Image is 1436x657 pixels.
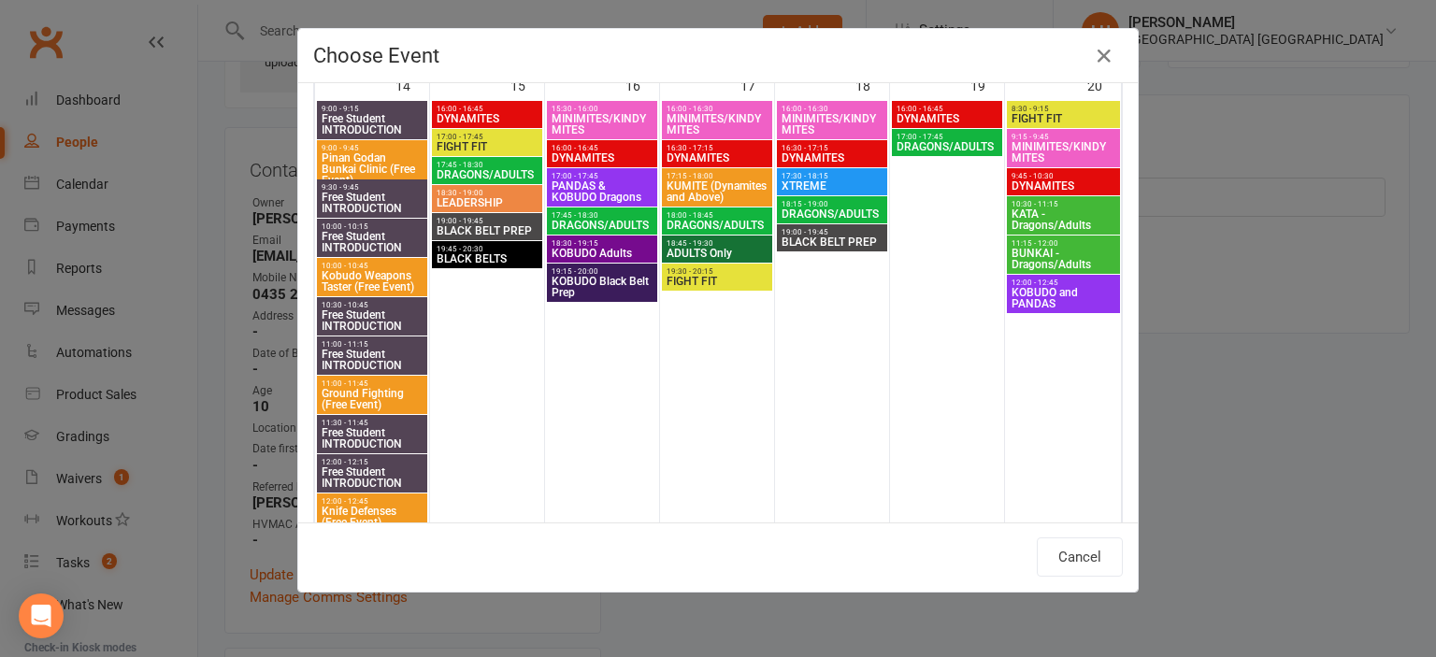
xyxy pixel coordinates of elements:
span: KUMITE (Dynamites and Above) [666,180,768,203]
span: 12:00 - 12:15 [321,458,424,466]
span: 17:00 - 17:45 [551,172,653,180]
span: 17:45 - 18:30 [436,161,538,169]
span: 9:30 - 9:45 [321,183,424,192]
div: 18 [855,69,889,100]
span: 16:00 - 16:30 [781,105,883,113]
div: 14 [395,69,429,100]
span: Free Student INTRODUCTION [321,309,424,332]
span: 19:30 - 20:15 [666,267,768,276]
span: 9:15 - 9:45 [1011,133,1116,141]
span: Free Student INTRODUCTION [321,349,424,371]
span: 11:00 - 11:45 [321,379,424,388]
span: Knife Defenses (Free Event) [321,506,424,528]
span: 15:30 - 16:00 [551,105,653,113]
span: DYNAMITES [436,113,538,124]
span: 17:15 - 18:00 [666,172,768,180]
span: 18:15 - 19:00 [781,200,883,208]
span: DYNAMITES [551,152,653,164]
span: Pinan Godan Bunkai Clinic (Free Event) [321,152,424,186]
span: 18:45 - 19:30 [666,239,768,248]
span: 10:00 - 10:15 [321,222,424,231]
span: Free Student INTRODUCTION [321,427,424,450]
span: DRAGONS/ADULTS [666,220,768,231]
span: BLACK BELTS [436,253,538,264]
span: ADULTS Only [666,248,768,259]
span: KATA - Dragons/Adults [1011,208,1116,231]
span: 10:30 - 11:15 [1011,200,1116,208]
span: 17:45 - 18:30 [551,211,653,220]
span: DYNAMITES [781,152,883,164]
span: 18:30 - 19:15 [551,239,653,248]
div: 20 [1087,69,1121,100]
span: 8:30 - 9:15 [1011,105,1116,113]
span: 16:30 - 17:15 [666,144,768,152]
span: Ground Fighting (Free Event) [321,388,424,410]
span: DYNAMITES [896,113,998,124]
span: Free Student INTRODUCTION [321,466,424,489]
span: Free Student INTRODUCTION [321,192,424,214]
span: 17:00 - 17:45 [896,133,998,141]
span: 18:00 - 18:45 [666,211,768,220]
span: 10:00 - 10:45 [321,262,424,270]
span: 17:00 - 17:45 [436,133,538,141]
span: BUNKAI - Dragons/Adults [1011,248,1116,270]
span: 9:00 - 9:45 [321,144,424,152]
span: KOBUDO and PANDAS [1011,287,1116,309]
span: DRAGONS/ADULTS [781,208,883,220]
span: 16:00 - 16:45 [436,105,538,113]
button: Close [1089,41,1119,71]
span: Free Student INTRODUCTION [321,231,424,253]
span: DRAGONS/ADULTS [551,220,653,231]
span: FIGHT FIT [1011,113,1116,124]
span: XTREME [781,180,883,192]
span: KOBUDO Adults [551,248,653,259]
span: MINIMITES/KINDYMITES [1011,141,1116,164]
span: FIGHT FIT [666,276,768,287]
span: 16:00 - 16:30 [666,105,768,113]
span: PANDAS & KOBUDO Dragons [551,180,653,203]
span: 16:30 - 17:15 [781,144,883,152]
span: 10:30 - 10:45 [321,301,424,309]
span: 17:30 - 18:15 [781,172,883,180]
span: 16:00 - 16:45 [551,144,653,152]
span: 18:30 - 19:00 [436,189,538,197]
span: MINIMITES/KINDYMITES [666,113,768,136]
div: Open Intercom Messenger [19,593,64,638]
span: 11:30 - 11:45 [321,419,424,427]
span: 19:45 - 20:30 [436,245,538,253]
span: FIGHT FIT [436,141,538,152]
span: DRAGONS/ADULTS [436,169,538,180]
h4: Choose Event [313,44,1123,67]
span: DYNAMITES [666,152,768,164]
span: 16:00 - 16:45 [896,105,998,113]
span: 11:15 - 12:00 [1011,239,1116,248]
span: DRAGONS/ADULTS [896,141,998,152]
span: BLACK BELT PREP [781,236,883,248]
span: KOBUDO Black Belt Prep [551,276,653,298]
span: BLACK BELT PREP [436,225,538,236]
span: Kobudo Weapons Taster (Free Event) [321,270,424,293]
span: LEADERSHIP [436,197,538,208]
span: 19:00 - 19:45 [781,228,883,236]
span: Free Student INTRODUCTION [321,113,424,136]
span: 12:00 - 12:45 [321,497,424,506]
span: MINIMITES/KINDYMITES [781,113,883,136]
span: 12:00 - 12:45 [1011,279,1116,287]
span: 19:00 - 19:45 [436,217,538,225]
span: DYNAMITES [1011,180,1116,192]
div: 17 [740,69,774,100]
span: 9:00 - 9:15 [321,105,424,113]
div: 16 [625,69,659,100]
div: 15 [510,69,544,100]
div: 19 [970,69,1004,100]
span: 9:45 - 10:30 [1011,172,1116,180]
button: Cancel [1037,537,1123,577]
span: 19:15 - 20:00 [551,267,653,276]
span: 11:00 - 11:15 [321,340,424,349]
span: MINIMITES/KINDYMITES [551,113,653,136]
